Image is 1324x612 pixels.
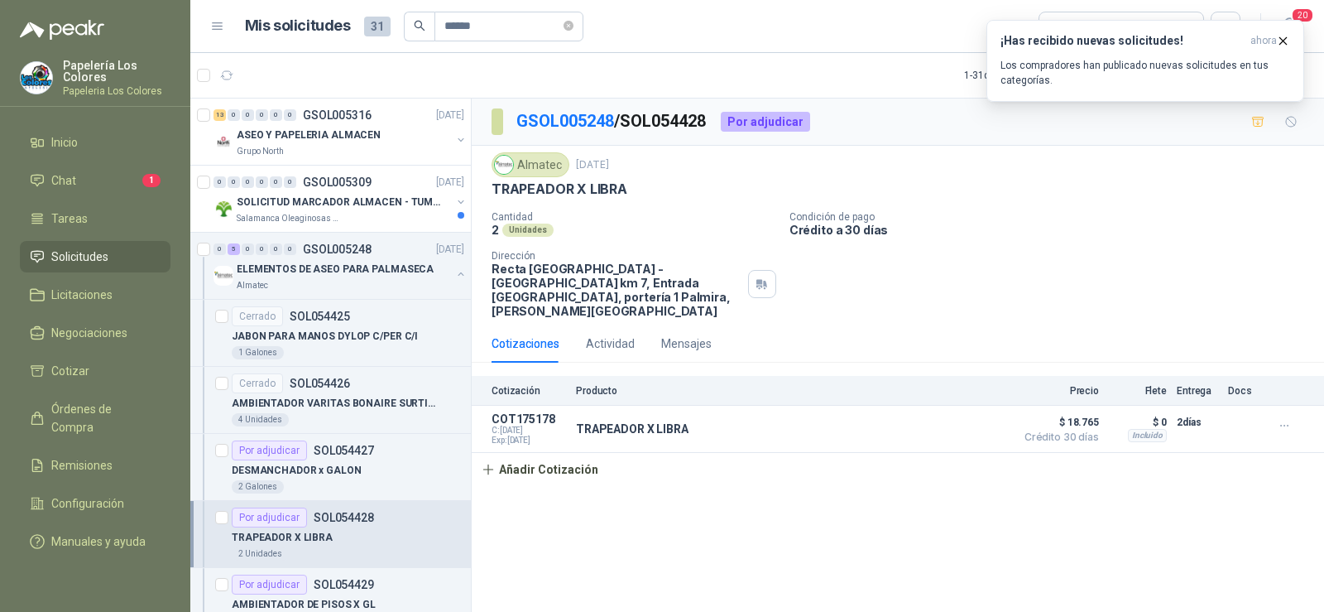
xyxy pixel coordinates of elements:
[1016,412,1099,432] span: $ 18.765
[20,127,170,158] a: Inicio
[237,128,381,143] p: ASEO Y PAPELERIA ALMACEN
[492,262,741,318] p: Recta [GEOGRAPHIC_DATA] - [GEOGRAPHIC_DATA] km 7, Entrada [GEOGRAPHIC_DATA], portería 1 Palmira ,...
[232,575,307,595] div: Por adjudicar
[492,223,499,237] p: 2
[492,426,566,436] span: C: [DATE]
[270,243,282,255] div: 0
[20,241,170,272] a: Solicitudes
[51,248,108,266] span: Solicitudes
[364,17,391,36] span: 31
[436,108,464,123] p: [DATE]
[190,434,471,501] a: Por adjudicarSOL054427DESMANCHADOR x GALON2 Galones
[51,133,78,152] span: Inicio
[492,152,569,177] div: Almatec
[232,306,283,326] div: Cerrado
[1128,429,1167,442] div: Incluido
[314,579,374,590] p: SOL054429
[51,362,89,380] span: Cotizar
[51,532,146,551] span: Manuales y ayuda
[242,243,254,255] div: 0
[237,195,443,210] p: SOLICITUD MARCADOR ALMACEN - TUMACO
[20,20,104,40] img: Logo peakr
[256,109,268,121] div: 0
[290,311,350,322] p: SOL054425
[20,393,170,443] a: Órdenes de Compra
[213,109,226,121] div: 13
[232,441,307,460] div: Por adjudicar
[516,108,708,134] p: / SOL054428
[1000,34,1244,48] h3: ¡Has recibido nuevas solicitudes!
[256,243,268,255] div: 0
[516,111,614,131] a: GSOL005248
[190,367,471,434] a: CerradoSOL054426AMBIENTADOR VARITAS BONAIRE SURTIDOS4 Unidades
[20,279,170,311] a: Licitaciones
[1177,385,1218,397] p: Entrega
[576,422,688,436] p: TRAPEADOR X LIBRA
[242,176,254,188] div: 0
[586,335,635,353] div: Actividad
[270,109,282,121] div: 0
[436,242,464,258] p: [DATE]
[51,456,113,475] span: Remisiones
[964,62,1060,89] div: 1 - 31 de 31
[472,453,607,486] button: Añadir Cotización
[20,317,170,349] a: Negociaciones
[492,436,566,446] span: Exp: [DATE]
[436,175,464,190] p: [DATE]
[232,346,284,359] div: 1 Galones
[576,385,1006,397] p: Producto
[1109,412,1167,432] p: $ 0
[232,547,289,561] div: 2 Unidades
[314,512,374,523] p: SOL054428
[21,62,52,94] img: Company Logo
[63,60,170,83] p: Papelería Los Colores
[51,286,113,304] span: Licitaciones
[190,501,471,568] a: Por adjudicarSOL054428TRAPEADOR X LIBRA2 Unidades
[51,324,127,342] span: Negociaciones
[492,181,627,198] p: TRAPEADOR X LIBRA
[721,112,810,132] div: Por adjudicar
[20,355,170,387] a: Cotizar
[1250,34,1277,48] span: ahora
[492,385,566,397] p: Cotización
[1000,58,1290,88] p: Los compradores han publicado nuevas solicitudes en tus categorías.
[232,463,362,479] p: DESMANCHADOR x GALON
[986,20,1304,102] button: ¡Has recibido nuevas solicitudes!ahora Los compradores han publicado nuevas solicitudes en tus ca...
[242,109,254,121] div: 0
[232,413,289,426] div: 4 Unidades
[232,373,283,393] div: Cerrado
[20,488,170,519] a: Configuración
[213,243,226,255] div: 0
[661,335,712,353] div: Mensajes
[576,157,609,173] p: [DATE]
[63,86,170,96] p: Papeleria Los Colores
[1177,412,1218,432] p: 2 días
[213,176,226,188] div: 0
[232,329,418,345] p: JABON PARA MANOS DYLOP C/PER C/I
[564,18,573,34] span: close-circle
[142,174,161,187] span: 1
[284,176,296,188] div: 0
[789,211,1317,223] p: Condición de pago
[237,262,434,277] p: ELEMENTOS DE ASEO PARA PALMASECA
[492,250,741,262] p: Dirección
[20,203,170,234] a: Tareas
[232,396,438,412] p: AMBIENTADOR VARITAS BONAIRE SURTIDOS
[51,400,155,436] span: Órdenes de Compra
[789,223,1317,237] p: Crédito a 30 días
[284,109,296,121] div: 0
[20,165,170,196] a: Chat1
[213,199,233,219] img: Company Logo
[492,412,566,426] p: COT175178
[20,450,170,481] a: Remisiones
[270,176,282,188] div: 0
[564,21,573,31] span: close-circle
[1228,385,1261,397] p: Docs
[284,243,296,255] div: 0
[213,266,233,286] img: Company Logo
[228,176,240,188] div: 0
[213,132,233,152] img: Company Logo
[190,300,471,367] a: CerradoSOL054425JABON PARA MANOS DYLOP C/PER C/I1 Galones
[228,243,240,255] div: 5
[232,508,307,528] div: Por adjudicar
